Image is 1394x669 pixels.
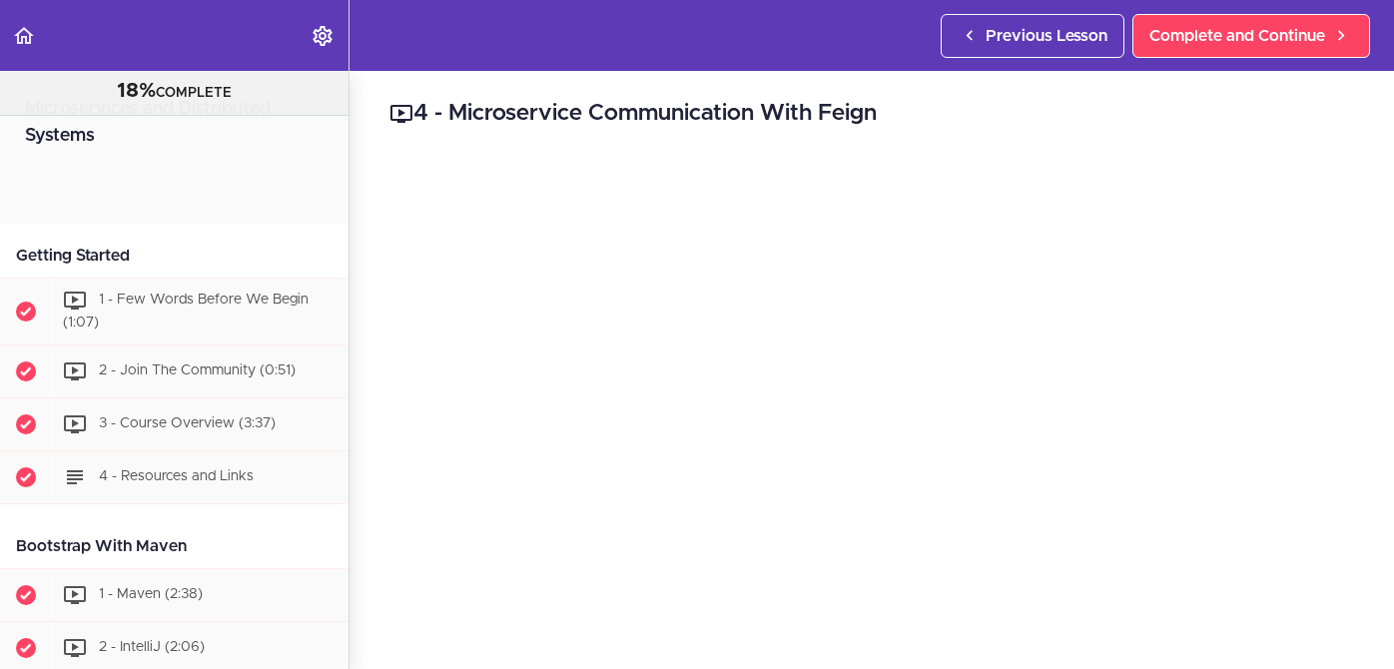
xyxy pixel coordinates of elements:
span: 1 - Few Words Before We Begin (1:07) [63,293,309,330]
span: 1 - Maven (2:38) [99,587,203,601]
svg: Back to course curriculum [12,24,36,48]
a: Complete and Continue [1132,14,1370,58]
span: Previous Lesson [986,24,1107,48]
span: 3 - Course Overview (3:37) [99,416,276,430]
span: 4 - Resources and Links [99,469,254,483]
a: Previous Lesson [941,14,1124,58]
span: 2 - IntelliJ (2:06) [99,640,205,654]
span: Complete and Continue [1149,24,1325,48]
span: 2 - Join The Community (0:51) [99,363,296,377]
span: 18% [117,81,156,101]
h2: 4 - Microservice Communication With Feign [389,97,1354,131]
div: COMPLETE [25,79,324,105]
svg: Settings Menu [311,24,335,48]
